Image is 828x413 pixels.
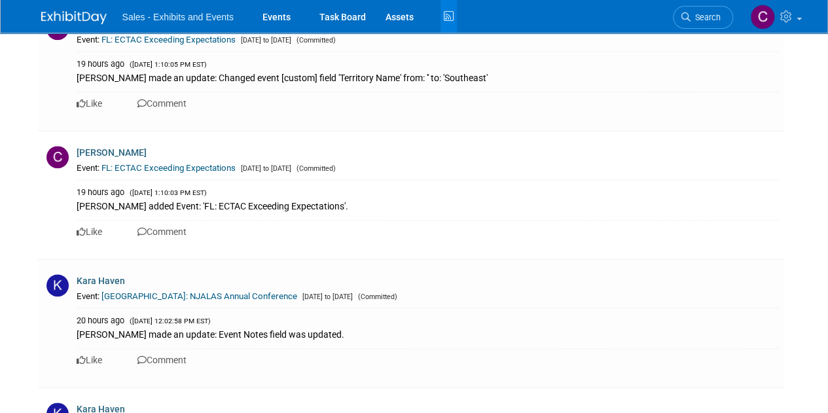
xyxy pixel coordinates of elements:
a: Comment [137,226,187,237]
a: [GEOGRAPHIC_DATA]: NJALAS Annual Conference [101,291,297,301]
div: [PERSON_NAME] made an update: Event Notes field was updated. [77,327,779,341]
span: [DATE] to [DATE] [238,36,291,45]
a: Like [77,98,102,109]
div: [PERSON_NAME] made an update: Changed event [custom] field 'Territory Name' from: '' to: 'Southeast' [77,70,779,84]
span: (Committed) [293,36,336,45]
span: 19 hours ago [77,59,124,69]
img: C.jpg [46,146,69,168]
span: Sales - Exhibits and Events [122,12,234,22]
a: [PERSON_NAME] [77,147,147,158]
span: Search [691,12,721,22]
span: ([DATE] 1:10:05 PM EST) [126,60,207,69]
span: (Committed) [293,164,336,173]
span: 19 hours ago [77,187,124,197]
span: [DATE] to [DATE] [299,293,353,301]
img: ExhibitDay [41,11,107,24]
a: Like [77,226,102,237]
span: ([DATE] 12:02:58 PM EST) [126,317,211,325]
span: ([DATE] 1:10:03 PM EST) [126,189,207,197]
a: FL: ECTAC Exceeding Expectations [101,163,236,173]
a: Kara Haven [77,276,125,286]
a: FL: ECTAC Exceeding Expectations [101,35,236,45]
a: Comment [137,355,187,365]
span: [DATE] to [DATE] [238,164,291,173]
a: Comment [137,98,187,109]
img: K.jpg [46,274,69,296]
span: (Committed) [355,293,397,301]
a: Search [673,6,733,29]
span: Event: [77,291,99,301]
span: Event: [77,163,99,173]
div: [PERSON_NAME] added Event: 'FL: ECTAC Exceeding Expectations'. [77,198,779,213]
a: Like [77,355,102,365]
img: Christine Lurz [750,5,775,29]
span: 20 hours ago [77,315,124,325]
span: Event: [77,35,99,45]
